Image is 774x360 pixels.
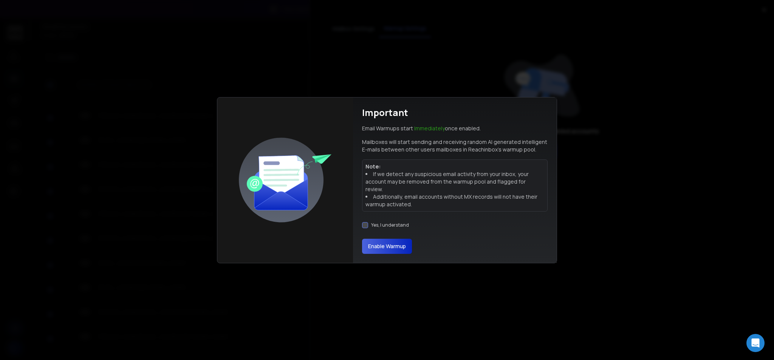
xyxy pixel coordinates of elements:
[365,170,544,193] li: If we detect any suspicious email activity from your inbox, your account may be removed from the ...
[371,222,409,228] label: Yes, I understand
[362,239,412,254] button: Enable Warmup
[365,163,544,170] p: Note:
[362,138,548,153] p: Mailboxes will start sending and receiving random AI generated intelligent E-mails between other ...
[362,107,408,119] h1: Important
[362,125,481,132] p: Email Warmups start once enabled.
[746,334,765,352] div: Open Intercom Messenger
[414,125,445,132] span: Immediately
[365,193,544,208] li: Additionally, email accounts without MX records will not have their warmup activated.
